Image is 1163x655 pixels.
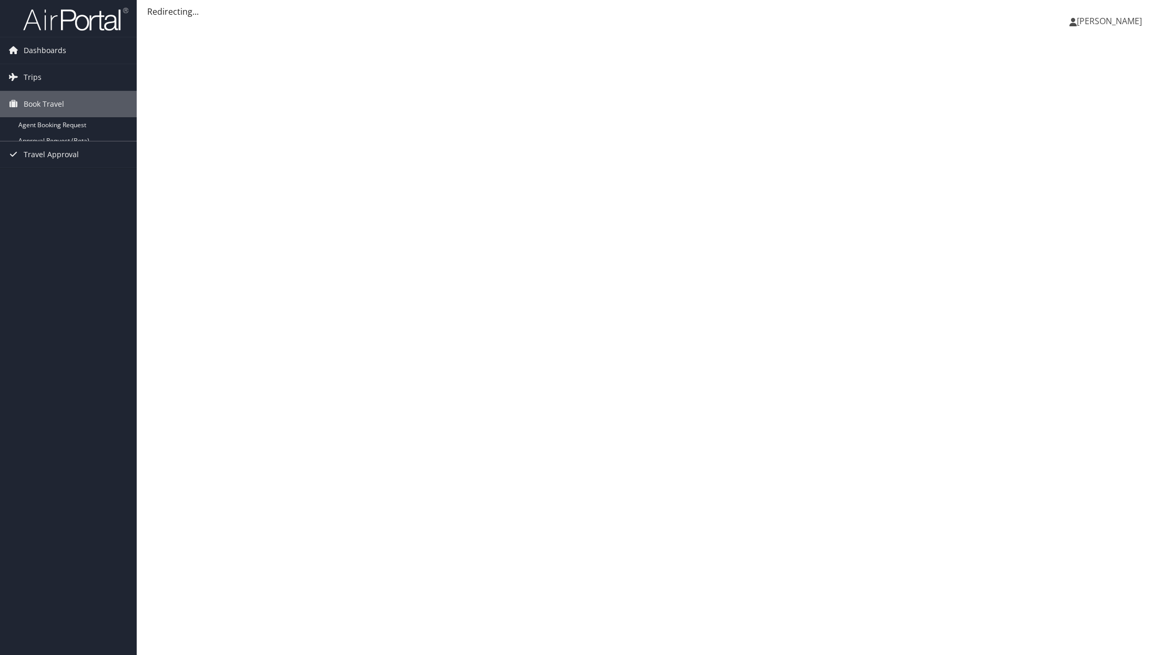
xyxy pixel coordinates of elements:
[147,5,1152,18] div: Redirecting...
[24,141,79,168] span: Travel Approval
[1069,5,1152,37] a: [PERSON_NAME]
[23,7,128,32] img: airportal-logo.png
[24,91,64,117] span: Book Travel
[24,37,66,64] span: Dashboards
[1077,15,1142,27] span: [PERSON_NAME]
[24,64,42,90] span: Trips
